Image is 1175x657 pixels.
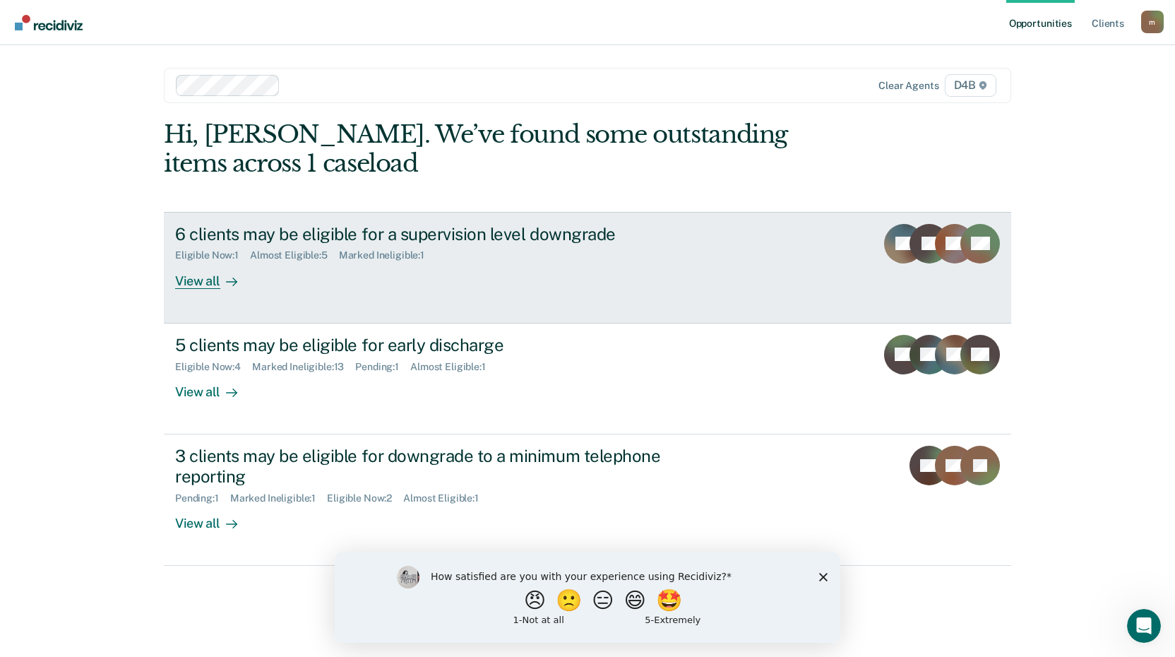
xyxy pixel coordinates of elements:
[164,434,1011,566] a: 3 clients may be eligible for downgrade to a minimum telephone reportingPending:1Marked Ineligibl...
[175,224,671,244] div: 6 clients may be eligible for a supervision level downgrade
[335,552,840,643] iframe: Survey by Kim from Recidiviz
[175,361,252,373] div: Eligible Now : 4
[230,492,327,504] div: Marked Ineligible : 1
[164,212,1011,324] a: 6 clients may be eligible for a supervision level downgradeEligible Now:1Almost Eligible:5Marked ...
[164,324,1011,434] a: 5 clients may be eligible for early dischargeEligible Now:4Marked Ineligible:13Pending:1Almost El...
[250,249,339,261] div: Almost Eligible : 5
[327,492,403,504] div: Eligible Now : 2
[175,492,230,504] div: Pending : 1
[339,249,436,261] div: Marked Ineligible : 1
[175,372,254,400] div: View all
[175,335,671,355] div: 5 clients may be eligible for early discharge
[164,120,842,178] div: Hi, [PERSON_NAME]. We’ve found some outstanding items across 1 caseload
[403,492,490,504] div: Almost Eligible : 1
[878,80,938,92] div: Clear agents
[1141,11,1164,33] button: Profile dropdown button
[175,446,671,487] div: 3 clients may be eligible for downgrade to a minimum telephone reporting
[175,261,254,289] div: View all
[175,249,250,261] div: Eligible Now : 1
[175,504,254,531] div: View all
[1127,609,1161,643] iframe: Intercom live chat
[15,15,83,30] img: Recidiviz
[410,361,497,373] div: Almost Eligible : 1
[355,361,410,373] div: Pending : 1
[945,74,996,97] span: D4B
[252,361,355,373] div: Marked Ineligible : 13
[1141,11,1164,33] div: m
